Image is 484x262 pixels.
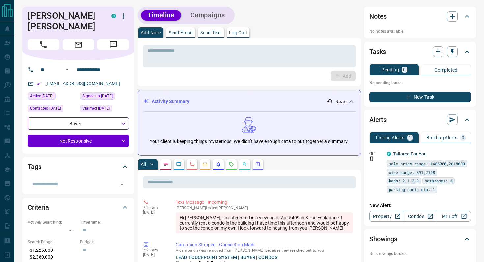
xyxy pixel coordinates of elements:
[28,11,101,32] h1: [PERSON_NAME] [PERSON_NAME]
[176,212,353,233] div: Hi [PERSON_NAME], I’m interested in a viewing of Apt 5409 in 8 The Esplanade. I currently rent a ...
[434,68,458,72] p: Completed
[82,105,110,112] span: Claimed [DATE]
[176,206,353,210] p: [PERSON_NAME] texted [PERSON_NAME]
[28,161,41,172] h2: Tags
[30,93,53,99] span: Active [DATE]
[28,135,129,147] div: Not Responsive
[369,251,471,257] p: No showings booked
[369,202,471,209] p: New Alert:
[389,186,435,193] span: parking spots min: 1
[28,159,129,175] div: Tags
[28,105,77,114] div: Fri Aug 18 2023
[28,117,129,130] div: Buyer
[376,135,405,140] p: Listing Alerts
[118,180,127,189] button: Open
[393,151,427,156] a: Tailored For You
[409,135,411,140] p: 1
[80,219,129,225] p: Timeframe:
[80,92,129,102] div: Tue May 14 2019
[143,248,166,252] p: 7:25 am
[184,10,231,21] button: Campaigns
[176,241,353,248] p: Campaign Stopped - Connection Made
[36,82,41,86] svg: Email Verified
[200,30,221,35] p: Send Text
[143,205,166,210] p: 7:25 am
[462,135,464,140] p: 0
[369,234,397,244] h2: Showings
[369,114,387,125] h2: Alerts
[389,178,419,184] span: beds: 2.1-2.9
[425,178,452,184] span: bathrooms: 3
[141,10,181,21] button: Timeline
[111,14,116,18] div: condos.ca
[369,151,383,156] p: Off
[381,67,399,72] p: Pending
[141,162,146,167] p: All
[369,92,471,102] button: New Task
[30,105,61,112] span: Contacted [DATE]
[229,162,234,167] svg: Requests
[63,66,71,74] button: Open
[28,219,77,225] p: Actively Searching:
[216,162,221,167] svg: Listing Alerts
[163,162,168,167] svg: Notes
[369,78,471,88] p: No pending tasks
[403,67,406,72] p: 0
[369,44,471,60] div: Tasks
[28,200,129,215] div: Criteria
[152,98,189,105] p: Activity Summary
[369,11,387,22] h2: Notes
[45,81,120,86] a: [EMAIL_ADDRESS][DOMAIN_NAME]
[28,202,49,213] h2: Criteria
[63,39,94,50] span: Email
[437,211,471,222] a: Mr.Loft
[403,211,437,222] a: Condos
[176,199,353,206] p: Text Message - Incoming
[369,9,471,24] div: Notes
[334,99,346,105] p: - Never
[176,162,181,167] svg: Lead Browsing Activity
[80,105,129,114] div: Tue May 14 2019
[242,162,247,167] svg: Opportunities
[169,30,192,35] p: Send Email
[143,252,166,257] p: [DATE]
[176,255,277,260] a: LEAD TOUCHPOINT SYSTEM | BUYER | CONDOS
[82,93,113,99] span: Signed up [DATE]
[389,160,465,167] span: sale price range: 1485000,2618000
[97,39,129,50] span: Message
[189,162,195,167] svg: Calls
[28,39,59,50] span: Call
[369,211,403,222] a: Property
[369,112,471,128] div: Alerts
[28,92,77,102] div: Tue Aug 22 2023
[143,210,166,215] p: [DATE]
[387,152,391,156] div: condos.ca
[143,95,355,107] div: Activity Summary- Never
[141,30,161,35] p: Add Note
[369,46,386,57] h2: Tasks
[150,138,349,145] p: Your client is keeping things mysterious! We didn't have enough data to put together a summary.
[28,239,77,245] p: Search Range:
[202,162,208,167] svg: Emails
[176,248,353,253] p: A campaign was removed from [PERSON_NAME] because they reached out to you
[369,28,471,34] p: No notes available
[426,135,458,140] p: Building Alerts
[229,30,247,35] p: Log Call
[369,156,374,161] svg: Push Notification Only
[255,162,260,167] svg: Agent Actions
[389,169,435,176] span: size range: 891,2198
[369,231,471,247] div: Showings
[80,239,129,245] p: Budget:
